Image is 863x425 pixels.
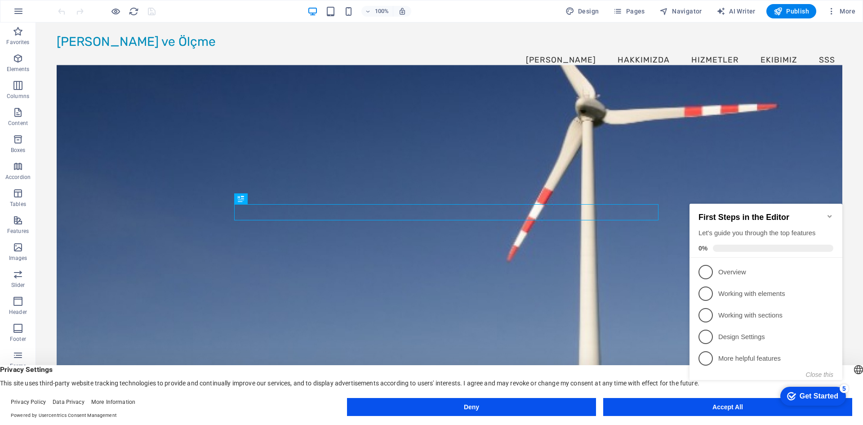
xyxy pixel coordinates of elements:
[32,120,140,130] p: Working with sections
[766,4,816,18] button: Publish
[5,174,31,181] p: Accordion
[129,6,139,17] i: Reload page
[4,92,156,114] li: Working with elements
[114,201,152,210] div: Get Started
[398,7,406,15] i: On resize automatically adjust zoom level to fit chosen device.
[13,38,147,47] div: Let's guide you through the top features
[7,93,29,100] p: Columns
[8,120,28,127] p: Content
[4,71,156,92] li: Overview
[716,7,756,16] span: AI Writer
[13,54,27,61] span: 0%
[361,6,393,17] button: 100%
[140,22,147,29] div: Minimize checklist
[10,201,26,208] p: Tables
[4,135,156,157] li: Design Settings
[562,4,603,18] div: Design (Ctrl+Alt+Y)
[4,157,156,179] li: More helpful features
[94,196,160,215] div: Get Started 5 items remaining, 0% complete
[609,4,648,18] button: Pages
[562,4,603,18] button: Design
[774,7,809,16] span: Publish
[7,228,29,235] p: Features
[659,7,702,16] span: Navigator
[110,6,121,17] button: Click here to leave preview mode and continue editing
[10,336,26,343] p: Footer
[613,7,645,16] span: Pages
[827,7,855,16] span: More
[713,4,759,18] button: AI Writer
[7,66,30,73] p: Elements
[32,98,140,108] p: Working with elements
[11,147,26,154] p: Boxes
[154,193,163,202] div: 5
[4,114,156,135] li: Working with sections
[11,282,25,289] p: Slider
[120,180,147,188] button: Close this
[9,255,27,262] p: Images
[823,4,859,18] button: More
[656,4,706,18] button: Navigator
[32,163,140,173] p: More helpful features
[128,6,139,17] button: reload
[13,22,147,31] h2: First Steps in the Editor
[9,309,27,316] p: Header
[10,362,26,370] p: Forms
[6,39,29,46] p: Favorites
[32,142,140,151] p: Design Settings
[32,77,140,86] p: Overview
[565,7,599,16] span: Design
[375,6,389,17] h6: 100%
